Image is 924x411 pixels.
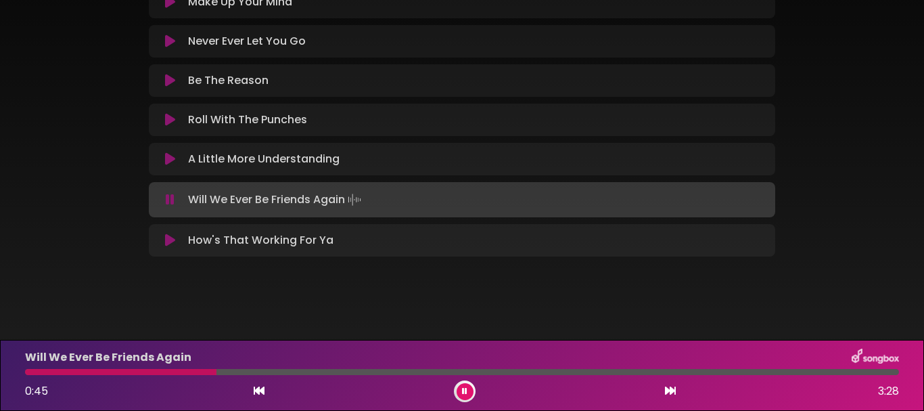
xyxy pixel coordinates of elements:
p: Roll With The Punches [188,112,307,128]
p: Be The Reason [188,72,269,89]
p: Will We Ever Be Friends Again [188,190,364,209]
p: A Little More Understanding [188,151,340,167]
p: How's That Working For Ya [188,232,333,248]
p: Never Ever Let You Go [188,33,306,49]
img: waveform4.gif [345,190,364,209]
